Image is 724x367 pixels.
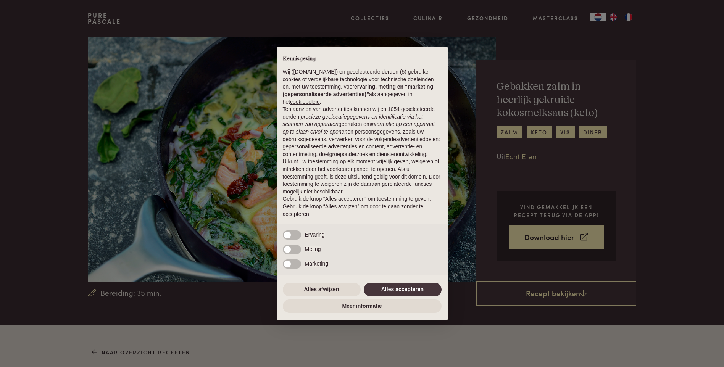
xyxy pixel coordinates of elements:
strong: ervaring, meting en “marketing (gepersonaliseerde advertenties)” [283,84,433,97]
a: cookiebeleid [290,99,320,105]
button: advertentiedoelen [396,136,439,143]
h2: Kennisgeving [283,56,442,63]
button: derden [283,113,300,121]
p: Ten aanzien van advertenties kunnen wij en 1054 geselecteerde gebruiken om en persoonsgegevens, z... [283,106,442,158]
p: Gebruik de knop “Alles accepteren” om toestemming te geven. Gebruik de knop “Alles afwijzen” om d... [283,195,442,218]
em: precieze geolocatiegegevens en identificatie via het scannen van apparaten [283,114,423,127]
em: informatie op een apparaat op te slaan en/of te openen [283,121,435,135]
button: Meer informatie [283,299,442,313]
button: Alles afwijzen [283,283,361,296]
span: Ervaring [305,232,325,238]
button: Alles accepteren [364,283,442,296]
p: Wij ([DOMAIN_NAME]) en geselecteerde derden (5) gebruiken cookies of vergelijkbare technologie vo... [283,68,442,106]
p: U kunt uw toestemming op elk moment vrijelijk geven, weigeren of intrekken door het voorkeurenpan... [283,158,442,195]
span: Meting [305,246,321,252]
span: Marketing [305,261,328,267]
